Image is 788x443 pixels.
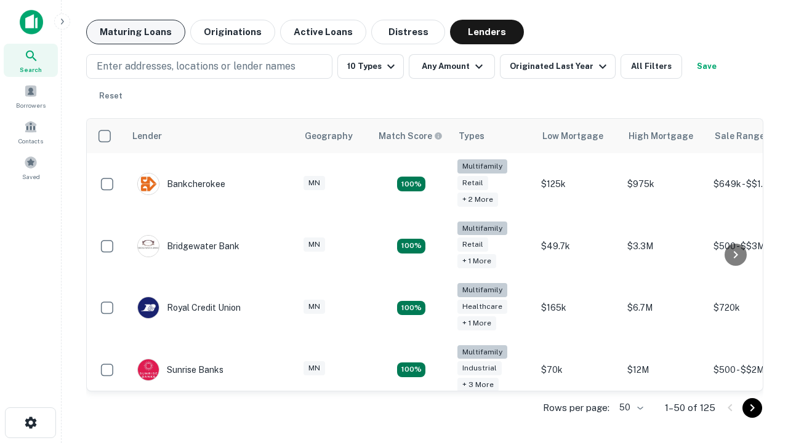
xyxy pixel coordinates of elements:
[457,361,502,375] div: Industrial
[371,20,445,44] button: Distress
[18,136,43,146] span: Contacts
[22,172,40,182] span: Saved
[742,398,762,418] button: Go to next page
[297,119,371,153] th: Geography
[457,221,507,236] div: Multifamily
[304,237,325,252] div: MN
[500,54,616,79] button: Originated Last Year
[4,115,58,148] a: Contacts
[535,277,621,339] td: $165k
[450,20,524,44] button: Lenders
[621,277,707,339] td: $6.7M
[4,151,58,184] a: Saved
[457,254,496,268] div: + 1 more
[535,215,621,277] td: $49.7k
[97,59,295,74] p: Enter addresses, locations or lender names
[614,399,645,417] div: 50
[86,54,332,79] button: Enter addresses, locations or lender names
[621,339,707,401] td: $12M
[726,345,788,404] iframe: Chat Widget
[16,100,46,110] span: Borrowers
[137,297,241,319] div: Royal Credit Union
[371,119,451,153] th: Capitalize uses an advanced AI algorithm to match your search with the best lender. The match sco...
[20,65,42,74] span: Search
[138,174,159,194] img: picture
[457,300,507,314] div: Healthcare
[91,84,131,108] button: Reset
[510,59,610,74] div: Originated Last Year
[86,20,185,44] button: Maturing Loans
[665,401,715,415] p: 1–50 of 125
[535,339,621,401] td: $70k
[379,129,440,143] h6: Match Score
[687,54,726,79] button: Save your search to get updates of matches that match your search criteria.
[457,237,488,252] div: Retail
[457,159,507,174] div: Multifamily
[543,401,609,415] p: Rows per page:
[305,129,353,143] div: Geography
[138,236,159,257] img: picture
[397,239,425,253] div: Matching Properties: 23, hasApolloMatch: undefined
[457,378,499,392] div: + 3 more
[304,300,325,314] div: MN
[409,54,495,79] button: Any Amount
[457,316,496,330] div: + 1 more
[137,235,239,257] div: Bridgewater Bank
[535,153,621,215] td: $125k
[138,359,159,380] img: picture
[542,129,603,143] div: Low Mortgage
[137,359,223,381] div: Sunrise Banks
[20,10,43,34] img: capitalize-icon.png
[715,129,765,143] div: Sale Range
[459,129,484,143] div: Types
[457,193,498,207] div: + 2 more
[621,153,707,215] td: $975k
[457,176,488,190] div: Retail
[535,119,621,153] th: Low Mortgage
[125,119,297,153] th: Lender
[397,362,425,377] div: Matching Properties: 27, hasApolloMatch: undefined
[190,20,275,44] button: Originations
[337,54,404,79] button: 10 Types
[138,297,159,318] img: picture
[629,129,693,143] div: High Mortgage
[379,129,443,143] div: Capitalize uses an advanced AI algorithm to match your search with the best lender. The match sco...
[621,119,707,153] th: High Mortgage
[397,301,425,316] div: Matching Properties: 18, hasApolloMatch: undefined
[397,177,425,191] div: Matching Properties: 27, hasApolloMatch: undefined
[137,173,225,195] div: Bankcherokee
[280,20,366,44] button: Active Loans
[132,129,162,143] div: Lender
[4,79,58,113] a: Borrowers
[621,215,707,277] td: $3.3M
[304,361,325,375] div: MN
[304,176,325,190] div: MN
[451,119,535,153] th: Types
[4,44,58,77] a: Search
[457,345,507,359] div: Multifamily
[457,283,507,297] div: Multifamily
[621,54,682,79] button: All Filters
